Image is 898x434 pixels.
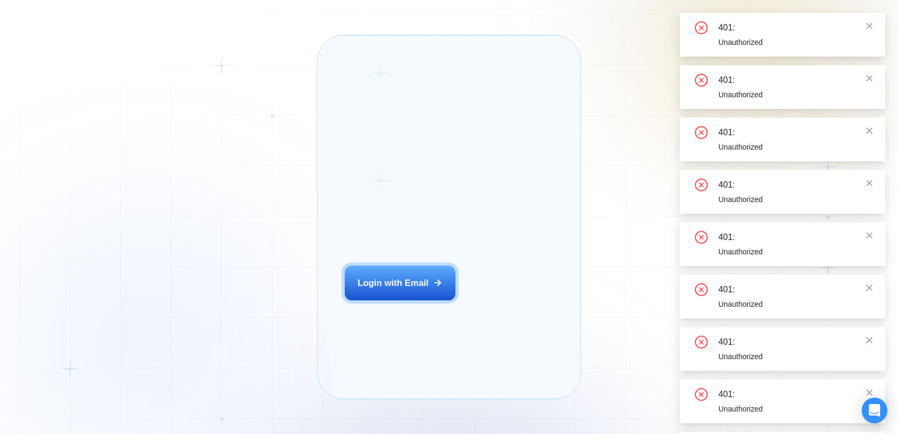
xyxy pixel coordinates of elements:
[345,266,456,300] button: Login with Email
[718,388,872,401] div: 401:
[718,231,872,244] div: 401:
[695,388,708,401] span: close-circle
[718,336,872,348] div: 401:
[695,74,708,87] span: close-circle
[695,283,708,296] span: close-circle
[718,179,872,191] div: 401:
[358,277,429,289] div: Login with Email
[865,389,873,397] span: close
[865,231,873,239] span: close
[718,246,872,258] div: Unauthorized
[718,193,872,205] div: Unauthorized
[695,336,708,348] span: close-circle
[718,36,872,48] div: Unauthorized
[695,231,708,244] span: close-circle
[865,22,873,30] span: close
[695,179,708,191] span: close-circle
[718,89,872,100] div: Unauthorized
[695,21,708,34] span: close-circle
[718,351,872,362] div: Unauthorized
[865,74,873,82] span: close
[718,403,872,415] div: Unauthorized
[718,74,872,87] div: 401:
[718,283,872,296] div: 401:
[862,398,887,423] div: Open Intercom Messenger
[718,126,872,139] div: 401:
[695,126,708,139] span: close-circle
[718,21,872,34] div: 401:
[718,298,872,310] div: Unauthorized
[865,127,873,135] span: close
[865,179,873,187] span: close
[865,284,873,292] span: close
[865,336,873,344] span: close
[718,141,872,153] div: Unauthorized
